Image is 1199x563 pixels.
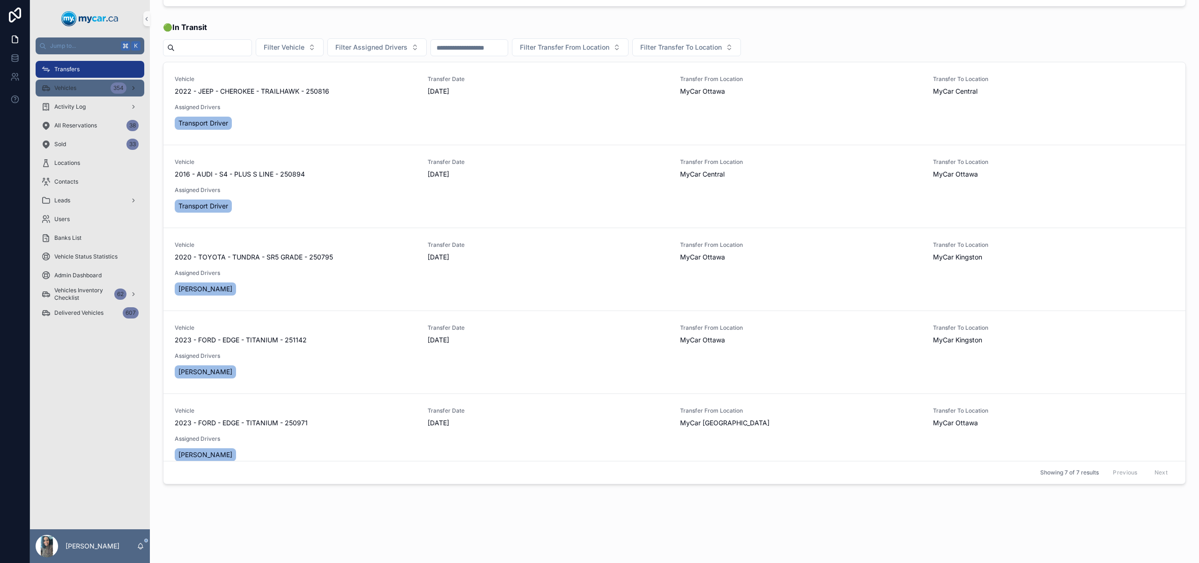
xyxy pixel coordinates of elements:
span: Showing 7 of 7 results [1040,469,1099,476]
span: MyCar Central [933,87,977,96]
span: Contacts [54,178,78,185]
a: Users [36,211,144,228]
div: 38 [126,120,139,131]
span: Transfer From Location [680,324,922,332]
div: scrollable content [30,54,150,333]
span: Transfer Date [428,75,669,83]
span: Transfer To Location [933,324,1175,332]
span: Sold [54,141,66,148]
div: 354 [111,82,126,94]
span: Vehicle [175,158,416,166]
img: App logo [61,11,118,26]
span: [DATE] [428,335,669,345]
span: Transfer To Location [933,75,1175,83]
span: MyCar Ottawa [933,418,978,428]
span: Vehicle [175,407,416,415]
button: Jump to...K [36,37,144,54]
span: Assigned Drivers [175,435,416,443]
span: Users [54,215,70,223]
span: Transfer From Location [680,407,922,415]
span: MyCar Kingston [933,335,982,345]
span: MyCar Ottawa [680,87,725,96]
a: Sold33 [36,136,144,153]
a: Vehicle2022 - JEEP - CHEROKEE - TRAILHAWK - 250816Transfer Date[DATE]Transfer From LocationMyCar ... [163,62,1185,145]
a: Vehicle2023 - FORD - EDGE - TITANIUM - 251142Transfer Date[DATE]Transfer From LocationMyCar Ottaw... [163,311,1185,393]
span: Delivered Vehicles [54,309,104,317]
span: MyCar Central [680,170,725,179]
span: 2023 - FORD - EDGE - TITANIUM - 250971 [175,418,308,428]
button: Select Button [512,38,629,56]
a: Vehicle Status Statistics [36,248,144,265]
span: MyCar Ottawa [933,170,978,179]
span: 2022 - JEEP - CHEROKEE - TRAILHAWK - 250816 [175,87,329,96]
span: Transport Driver [178,119,228,128]
span: Transfer Date [428,158,669,166]
span: Admin Dashboard [54,272,102,279]
span: MyCar Ottawa [680,335,725,345]
span: Transfer From Location [680,75,922,83]
span: Transfer From Location [680,241,922,249]
span: 2016 - AUDI - S4 - PLUS S LINE - 250894 [175,170,305,179]
a: Vehicle2016 - AUDI - S4 - PLUS S LINE - 250894Transfer Date[DATE]Transfer From LocationMyCar Cent... [163,145,1185,228]
p: [PERSON_NAME] [66,541,119,551]
span: Transfer Date [428,407,669,415]
span: Activity Log [54,103,86,111]
span: Transfer To Location [933,158,1175,166]
span: All Reservations [54,122,97,129]
span: 2020 - TOYOTA - TUNDRA - SR5 GRADE - 250795 [175,252,333,262]
span: Assigned Drivers [175,352,416,360]
span: Vehicle [175,324,416,332]
button: Select Button [327,38,427,56]
a: Transfers [36,61,144,78]
a: Locations [36,155,144,171]
span: Vehicles Inventory Checklist [54,287,111,302]
span: [DATE] [428,87,669,96]
span: MyCar Ottawa [680,252,725,262]
span: [PERSON_NAME] [178,284,232,294]
span: Jump to... [50,42,117,50]
span: Transfer Date [428,241,669,249]
span: Filter Transfer To Location [640,43,722,52]
a: Admin Dashboard [36,267,144,284]
a: Contacts [36,173,144,190]
span: Vehicles [54,84,76,92]
a: Vehicles Inventory Checklist62 [36,286,144,303]
span: Transfer To Location [933,407,1175,415]
strong: In Transit [172,22,207,32]
span: Transfer From Location [680,158,922,166]
a: Vehicle2023 - FORD - EDGE - TITANIUM - 250971Transfer Date[DATE]Transfer From LocationMyCar [GEOG... [163,393,1185,476]
div: 33 [126,139,139,150]
a: All Reservations38 [36,117,144,134]
span: MyCar [GEOGRAPHIC_DATA] [680,418,770,428]
span: Filter Vehicle [264,43,304,52]
span: Vehicle [175,75,416,83]
span: Leads [54,197,70,204]
a: Vehicle2020 - TOYOTA - TUNDRA - SR5 GRADE - 250795Transfer Date[DATE]Transfer From LocationMyCar ... [163,228,1185,311]
a: Banks List [36,230,144,246]
span: [PERSON_NAME] [178,450,232,459]
span: Transport Driver [178,201,228,211]
span: Transfers [54,66,80,73]
span: K [132,42,140,50]
a: Delivered Vehicles607 [36,304,144,321]
span: [DATE] [428,418,669,428]
span: Vehicle Status Statistics [54,253,118,260]
span: Assigned Drivers [175,186,416,194]
span: Transfer To Location [933,241,1175,249]
span: [PERSON_NAME] [178,367,232,377]
span: Filter Assigned Drivers [335,43,407,52]
div: 62 [114,289,126,300]
a: Leads [36,192,144,209]
span: Filter Transfer From Location [520,43,609,52]
div: 607 [123,307,139,319]
span: Transfer Date [428,324,669,332]
span: Assigned Drivers [175,269,416,277]
a: Vehicles354 [36,80,144,96]
a: Activity Log [36,98,144,115]
span: Assigned Drivers [175,104,416,111]
span: 2023 - FORD - EDGE - TITANIUM - 251142 [175,335,307,345]
span: [DATE] [428,252,669,262]
span: 🟢 [163,22,207,33]
button: Select Button [632,38,741,56]
span: Locations [54,159,80,167]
